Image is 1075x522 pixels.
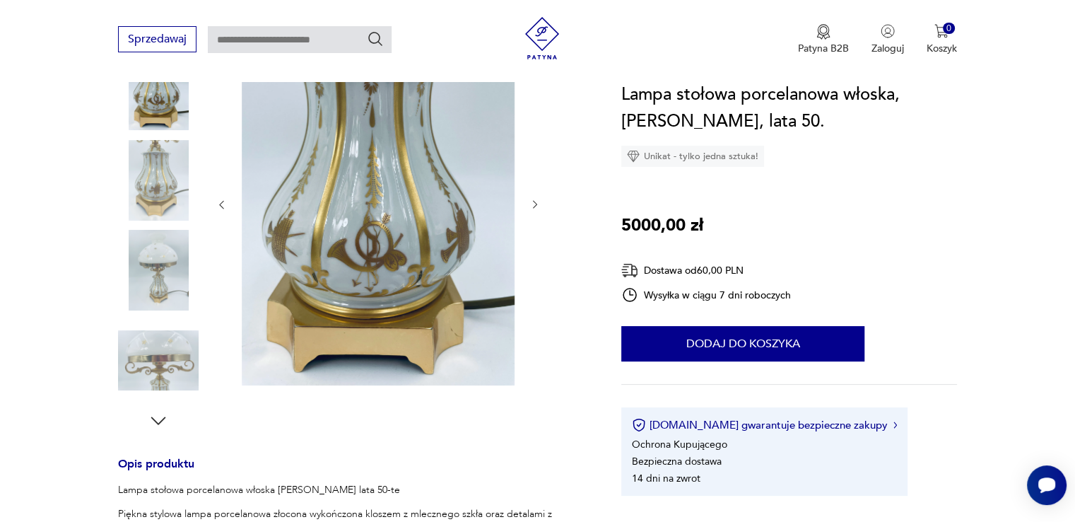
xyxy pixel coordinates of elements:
[632,418,897,432] button: [DOMAIN_NAME] gwarantuje bezpieczne zakupy
[927,24,957,55] button: 0Koszyk
[621,81,957,135] h1: Lampa stołowa porcelanowa włoska, [PERSON_NAME], lata 50.
[632,455,722,468] li: Bezpieczna dostawa
[934,24,948,38] img: Ikona koszyka
[367,30,384,47] button: Szukaj
[927,42,957,55] p: Koszyk
[242,21,515,385] img: Zdjęcie produktu Lampa stołowa porcelanowa włoska, Ivan Mangani, lata 50.
[627,150,640,163] img: Ikona diamentu
[798,42,849,55] p: Patyna B2B
[816,24,830,40] img: Ikona medalu
[118,320,199,401] img: Zdjęcie produktu Lampa stołowa porcelanowa włoska, Ivan Mangani, lata 50.
[871,42,904,55] p: Zaloguj
[621,326,864,361] button: Dodaj do koszyka
[621,262,791,279] div: Dostawa od 60,00 PLN
[521,17,563,59] img: Patyna - sklep z meblami i dekoracjami vintage
[621,262,638,279] img: Ikona dostawy
[118,460,587,483] h3: Opis produktu
[871,24,904,55] button: Zaloguj
[893,422,898,429] img: Ikona strzałki w prawo
[118,35,196,45] a: Sprzedawaj
[632,472,700,485] li: 14 dni na zwrot
[621,286,791,303] div: Wysyłka w ciągu 7 dni roboczych
[798,24,849,55] button: Patyna B2B
[621,212,703,239] p: 5000,00 zł
[118,26,196,52] button: Sprzedawaj
[118,50,199,130] img: Zdjęcie produktu Lampa stołowa porcelanowa włoska, Ivan Mangani, lata 50.
[118,140,199,221] img: Zdjęcie produktu Lampa stołowa porcelanowa włoska, Ivan Mangani, lata 50.
[118,483,587,497] p: Lampa stołowa porcelanowa włoska [PERSON_NAME] lata 50-te
[621,146,764,167] div: Unikat - tylko jedna sztuka!
[118,230,199,311] img: Zdjęcie produktu Lampa stołowa porcelanowa włoska, Ivan Mangani, lata 50.
[1027,465,1067,505] iframe: Smartsupp widget button
[632,418,646,432] img: Ikona certyfikatu
[943,23,955,35] div: 0
[798,24,849,55] a: Ikona medaluPatyna B2B
[881,24,895,38] img: Ikonka użytkownika
[632,438,727,451] li: Ochrona Kupującego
